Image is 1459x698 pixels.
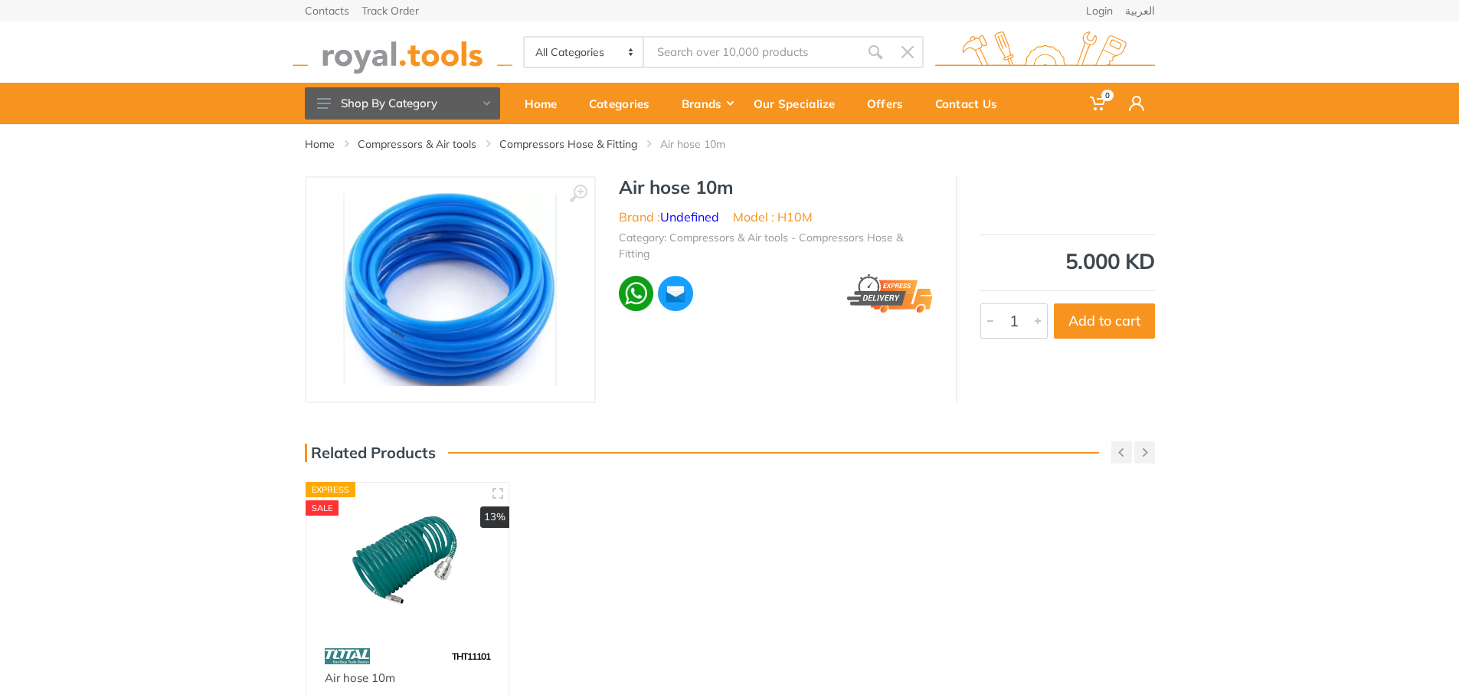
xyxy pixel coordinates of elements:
a: 0 [1079,83,1118,124]
a: Undefined [660,209,719,224]
h1: Air hose 10m [619,176,933,198]
a: Home [305,136,335,152]
a: Home [514,83,578,124]
div: 5.000 KD [980,251,1155,272]
a: Contacts [305,5,349,16]
a: Compressors Hose & Fitting [499,136,637,152]
div: Brands [671,87,743,120]
button: Shop By Category [305,87,500,120]
select: Category [525,38,645,67]
div: Offers [856,87,924,120]
a: Login [1086,5,1113,16]
div: Express [306,482,356,497]
li: Model : H10M [733,208,813,226]
span: 0 [1101,90,1114,101]
li: Brand : [619,208,719,226]
img: Undefined [1109,184,1155,222]
img: royal.tools Logo [293,31,512,74]
span: THT11101 [452,650,490,662]
button: Add to cart [1054,303,1155,339]
img: 86.webp [325,643,371,670]
img: ma.webp [656,274,695,313]
nav: breadcrumb [305,136,1155,152]
a: Contact Us [924,83,1019,124]
div: Categories [578,87,671,120]
a: Compressors & Air tools [358,136,476,152]
div: Contact Us [924,87,1019,120]
div: 13% [480,506,509,528]
div: Our Specialize [743,87,856,120]
div: SALE [306,500,339,516]
div: Home [514,87,578,120]
h3: Related Products [305,444,436,462]
img: wa.webp [619,276,654,311]
li: Air hose 10m [660,136,748,152]
img: royal.tools Logo [935,31,1155,74]
img: Royal Tools - Air hose 10m [343,193,558,386]
img: Royal Tools - Air hose 10m [320,496,496,628]
img: express.png [847,274,933,313]
input: Site search [644,36,859,68]
a: العربية [1125,5,1155,16]
a: Offers [856,83,924,124]
a: Air hose 10m [325,670,395,685]
a: Our Specialize [743,83,856,124]
a: Track Order [361,5,419,16]
li: Category: Compressors & Air tools - Compressors Hose & Fitting [619,230,933,262]
a: Categories [578,83,671,124]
